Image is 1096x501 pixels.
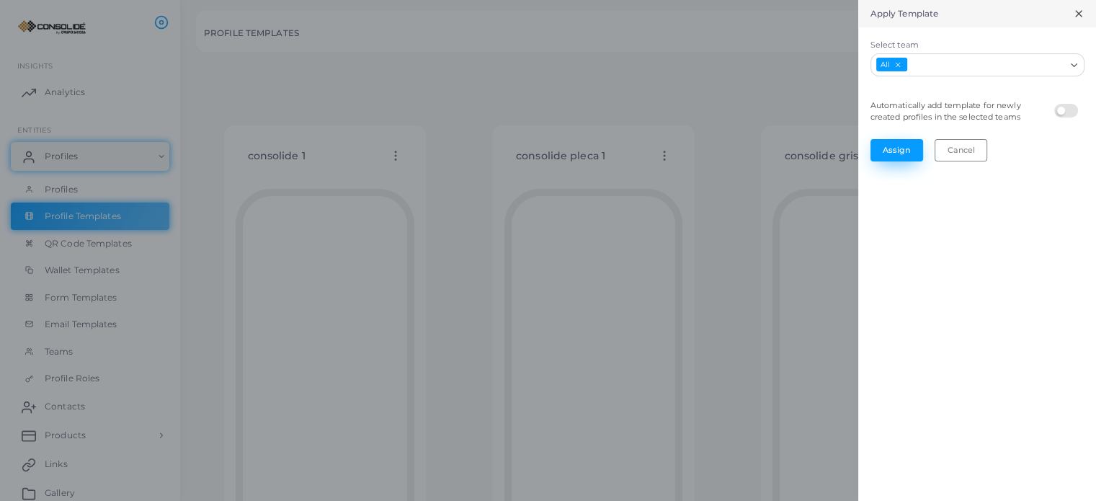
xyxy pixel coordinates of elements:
[876,58,907,71] span: All
[870,9,939,19] h5: Apply Template
[870,139,923,161] button: Assign
[909,57,1065,73] input: Search for option
[935,139,987,161] button: Cancel
[870,40,1084,51] label: Select team
[870,53,1084,76] div: Search for option
[867,96,1051,128] legend: Automatically add template for newly created profiles in the selected teams
[893,60,903,70] button: Deselect All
